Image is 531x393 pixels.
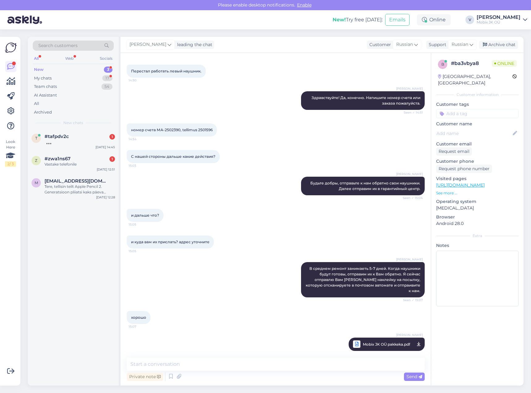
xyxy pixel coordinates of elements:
[396,41,413,48] span: Russian
[406,374,422,379] span: Send
[436,182,485,188] a: [URL][DOMAIN_NAME]
[436,92,519,97] div: Customer information
[333,16,383,24] div: Try free [DATE]:
[436,121,519,127] p: Customer name
[109,134,115,140] div: 1
[438,73,512,86] div: [GEOGRAPHIC_DATA], [GEOGRAPHIC_DATA]
[477,15,520,20] div: [PERSON_NAME]
[5,161,16,167] div: 2 / 3
[400,196,423,200] span: Seen ✓ 15:04
[426,41,446,48] div: Support
[96,145,115,149] div: [DATE] 14:45
[312,95,421,106] span: Здравствуйте! Да, конечно. Напишите номер счета или заказа пожалуйста.
[479,41,518,49] div: Archive chat
[104,67,113,73] div: 3
[477,15,527,25] a: [PERSON_NAME]Mobix JK OÜ
[436,141,519,147] p: Customer email
[96,195,115,200] div: [DATE] 12:28
[131,315,146,320] span: хорошо
[436,214,519,220] p: Browser
[295,2,313,8] span: Enable
[436,205,519,211] p: [MEDICAL_DATA]
[129,222,152,227] span: 15:05
[175,41,212,48] div: leading the chat
[436,233,519,239] div: Extra
[63,120,83,126] span: New chats
[436,165,492,173] div: Request phone number
[33,54,40,63] div: All
[436,109,519,118] input: Add a tag
[396,86,423,91] span: [PERSON_NAME]
[400,298,423,302] span: Seen ✓ 15:07
[34,92,57,98] div: AI Assistant
[45,134,69,139] span: #tafpdv2c
[102,75,113,81] div: 17
[436,175,519,182] p: Visited pages
[109,156,115,162] div: 1
[130,41,166,48] span: [PERSON_NAME]
[129,137,152,141] span: 14:54
[436,220,519,227] p: Android 28.0
[129,163,152,168] span: 15:03
[131,69,202,73] span: Перестал работать левый наушник.
[45,184,115,195] div: Tere, tellisin teilt Apple Pencil 2. Generatsioon pliiatsi kaks päeva tagasi [PERSON_NAME] [PERSO...
[400,349,423,357] span: Seen ✓ 15:08
[35,136,37,140] span: t
[436,130,512,137] input: Add name
[436,242,519,249] p: Notes
[349,338,425,351] a: [PERSON_NAME]Mobix JK OÜ pakkeka.pdfSeen ✓ 15:08
[5,139,16,167] div: Look Here
[129,249,152,253] span: 15:05
[451,60,492,67] div: # ba3vbya8
[385,14,410,26] button: Emails
[129,78,152,83] span: 14:50
[436,158,519,165] p: Customer phone
[127,373,163,381] div: Private note
[396,172,423,176] span: [PERSON_NAME]
[400,110,423,115] span: Seen ✓ 14:51
[436,198,519,205] p: Operating system
[64,54,75,63] div: Web
[452,41,468,48] span: Russian
[45,156,70,162] span: #zwa1ns67
[436,190,519,196] p: See more ...
[101,84,113,90] div: 54
[34,75,52,81] div: My chats
[367,41,391,48] div: Customer
[34,84,57,90] div: Team chats
[99,54,114,63] div: Socials
[477,20,520,25] div: Mobix JK OÜ
[131,240,210,244] span: и куда вам их прислать? адрес уточните
[436,101,519,108] p: Customer tags
[34,67,44,73] div: New
[333,17,346,23] b: New!
[34,101,39,107] div: All
[35,180,38,185] span: m
[5,42,17,54] img: Askly Logo
[465,15,474,24] div: V
[436,147,472,156] div: Request email
[396,333,423,337] span: [PERSON_NAME]
[131,213,159,218] span: и дальше что?
[441,62,444,67] span: b
[45,162,115,167] div: Vastake telefonile
[45,178,109,184] span: merili.kimber1@gmail.com
[310,181,421,191] span: Будьте добры, отправьте к нам обратно свои наушники. Далее отправим их в гарантийный центр.
[129,324,152,329] span: 15:07
[131,127,213,132] span: номер счета МА-2502390, tellimus 2501596
[396,257,423,262] span: [PERSON_NAME]
[97,167,115,172] div: [DATE] 12:51
[35,158,37,163] span: z
[492,60,517,67] span: Online
[38,42,78,49] span: Search customers
[34,109,52,115] div: Archived
[417,14,451,25] div: Online
[131,154,215,159] span: С нашей стороны дальше какие действия?
[306,266,421,293] span: В среднем ремонт занимаеть 5-7 дней. Когда наушники будут готовы, отправим их к Вам обратно. Я се...
[363,340,410,348] span: Mobix JK OÜ pakkeka.pdf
